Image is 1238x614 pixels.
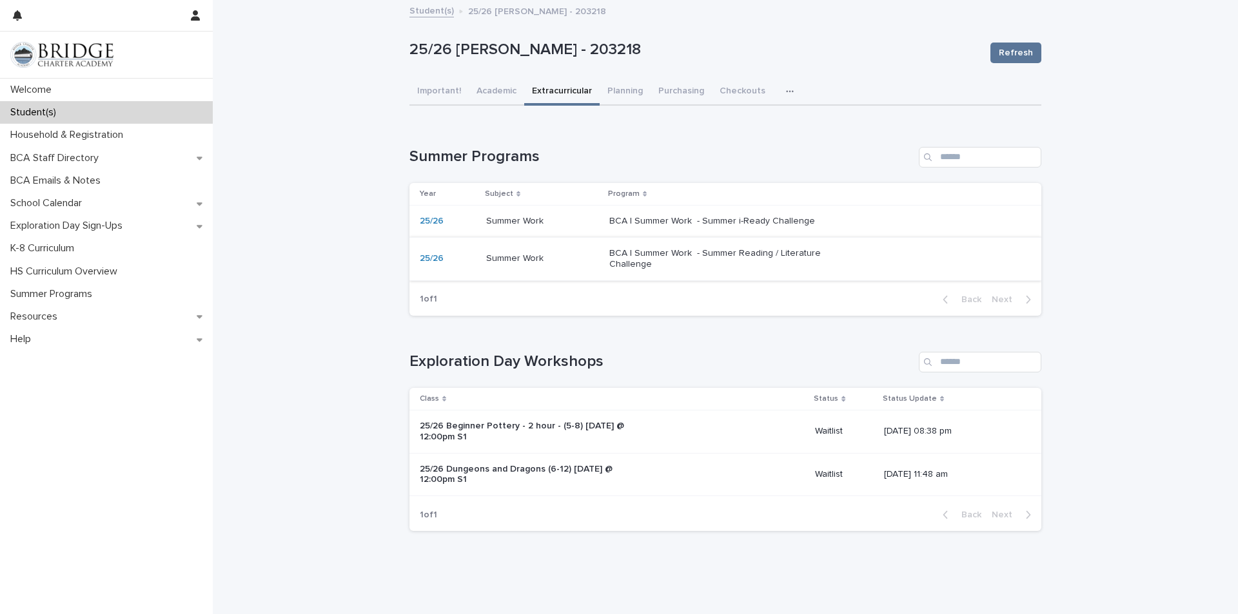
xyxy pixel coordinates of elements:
[468,3,606,17] p: 25/26 [PERSON_NAME] - 203218
[990,43,1041,63] button: Refresh
[932,509,987,521] button: Back
[5,288,103,300] p: Summer Programs
[409,453,1041,496] tr: 25/26 Dungeons and Dragons (6-12) [DATE] @ 12:00pm S1Waitlist[DATE] 11:48 am
[409,283,447,315] p: 1 of 1
[987,509,1041,521] button: Next
[883,392,937,406] p: Status Update
[409,148,914,166] h1: Summer Programs
[409,41,980,59] p: 25/26 [PERSON_NAME] - 203218
[954,295,981,304] span: Back
[814,392,838,406] p: Status
[651,79,712,106] button: Purchasing
[5,220,133,232] p: Exploration Day Sign-Ups
[420,187,436,201] p: Year
[5,242,84,254] p: K-8 Curriculum
[884,469,1021,480] p: [DATE] 11:48 am
[420,392,439,406] p: Class
[5,265,128,278] p: HS Curriculum Overview
[409,206,1041,238] tr: 25/26 Summer WorkSummer Work BCA | Summer Work - Summer i-Ready Challenge
[409,352,914,371] h1: Exploration Day Workshops
[420,421,634,443] p: 25/26 Beginner Pottery - 2 hour - (5-8) [DATE] @ 12:00pm S1
[469,79,524,106] button: Academic
[5,311,68,323] p: Resources
[609,248,824,270] p: BCA | Summer Work - Summer Reading / Literature Challenge
[5,129,133,141] p: Household & Registration
[815,469,874,480] p: Waitlist
[524,79,600,106] button: Extracurricular
[609,216,824,227] p: BCA | Summer Work - Summer i-Ready Challenge
[987,294,1041,305] button: Next
[486,251,546,264] p: Summer Work
[409,3,454,17] a: Student(s)
[409,79,469,106] button: Important!
[815,426,874,437] p: Waitlist
[5,175,111,187] p: BCA Emails & Notes
[5,106,66,119] p: Student(s)
[932,294,987,305] button: Back
[999,46,1033,59] span: Refresh
[919,352,1041,372] input: Search
[600,79,651,106] button: Planning
[10,42,113,68] img: V1C1m3IdTEidaUdm9Hs0
[486,213,546,227] p: Summer Work
[992,295,1020,304] span: Next
[608,187,640,201] p: Program
[409,237,1041,280] tr: 25/26 Summer WorkSummer Work BCA | Summer Work - Summer Reading / Literature Challenge
[420,464,634,486] p: 25/26 Dungeons and Dragons (6-12) [DATE] @ 12:00pm S1
[712,79,773,106] button: Checkouts
[884,426,1021,437] p: [DATE] 08:38 pm
[409,410,1041,453] tr: 25/26 Beginner Pottery - 2 hour - (5-8) [DATE] @ 12:00pm S1Waitlist[DATE] 08:38 pm
[919,147,1041,168] input: Search
[5,152,109,164] p: BCA Staff Directory
[5,333,41,345] p: Help
[954,510,981,519] span: Back
[5,197,92,209] p: School Calendar
[420,216,444,227] a: 25/26
[409,499,447,531] p: 1 of 1
[485,187,513,201] p: Subject
[992,510,1020,519] span: Next
[5,84,62,96] p: Welcome
[420,253,444,264] a: 25/26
